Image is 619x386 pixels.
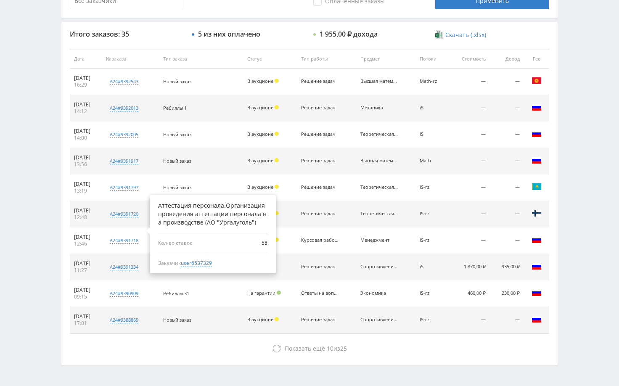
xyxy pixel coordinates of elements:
[247,316,273,323] span: В аукционе
[532,261,542,271] img: rus.png
[74,101,98,108] div: [DATE]
[490,95,524,122] td: —
[159,50,243,69] th: Тип заказа
[74,260,98,267] div: [DATE]
[301,158,339,164] div: Решение задач
[74,234,98,241] div: [DATE]
[275,211,279,215] span: Холд
[448,280,490,307] td: 460,00 ₽
[360,158,398,164] div: Высшая математика
[360,185,398,190] div: Теоретическая механика
[448,227,490,254] td: —
[163,131,191,137] span: Новый заказ
[110,264,138,270] div: a24#9391334
[110,131,138,138] div: a24#9392005
[356,50,415,69] th: Предмет
[448,148,490,174] td: —
[247,290,275,296] span: На гарантии
[532,208,542,218] img: fin.png
[163,317,191,323] span: Новый заказ
[448,122,490,148] td: —
[532,129,542,139] img: rus.png
[74,188,98,194] div: 13:19
[524,50,549,69] th: Гео
[360,238,398,243] div: Менеджмент
[360,79,398,84] div: Высшая математика
[158,201,267,227] div: Аттестация персонала.Организация проведения аттестации персонала на производстве (АО "Ургалуголь")
[247,131,273,137] span: В аукционе
[420,317,444,323] div: IS-rz
[490,174,524,201] td: —
[74,75,98,82] div: [DATE]
[275,317,279,321] span: Холд
[448,95,490,122] td: —
[110,290,138,297] div: a24#9390909
[340,344,347,352] span: 25
[490,307,524,333] td: —
[110,211,138,217] div: a24#9391720
[448,254,490,280] td: 1 870,00 ₽
[74,82,98,88] div: 16:29
[74,293,98,300] div: 09:15
[70,30,183,38] div: Итого заказов: 35
[163,184,191,190] span: Новый заказ
[232,240,267,246] span: 58
[163,158,191,164] span: Новый заказ
[163,105,187,111] span: Ребиллы 1
[490,148,524,174] td: —
[247,157,273,164] span: В аукционе
[435,30,442,39] img: xlsx
[420,211,444,217] div: IS-rz
[415,50,448,69] th: Потоки
[74,161,98,168] div: 13:56
[360,105,398,111] div: Механика
[420,264,444,270] div: iS
[420,132,444,137] div: iS
[301,264,339,270] div: Решение задач
[247,78,273,84] span: В аукционе
[360,132,398,137] div: Теоретическая механика
[448,307,490,333] td: —
[301,291,339,296] div: Ответы на вопросы
[74,108,98,115] div: 14:12
[320,30,378,38] div: 1 955,00 ₽ дохода
[532,235,542,245] img: rus.png
[110,158,138,164] div: a24#9391917
[285,344,325,352] span: Показать ещё
[74,135,98,141] div: 14:00
[360,291,398,296] div: Экономика
[445,32,486,38] span: Скачать (.xlsx)
[360,211,398,217] div: Теоретическая механика
[490,280,524,307] td: 230,00 ₽
[301,132,339,137] div: Решение задач
[70,340,549,357] button: Показать ещё 10из25
[277,291,281,295] span: Подтвержден
[301,317,339,323] div: Решение задач
[532,155,542,165] img: rus.png
[448,201,490,227] td: —
[448,50,490,69] th: Стоимость
[360,317,398,323] div: Сопротивление материалов
[102,50,159,69] th: № заказа
[532,314,542,324] img: rus.png
[490,50,524,69] th: Доход
[70,50,102,69] th: Дата
[74,287,98,293] div: [DATE]
[420,79,444,84] div: Math-rz
[275,158,279,162] span: Холд
[490,201,524,227] td: —
[297,50,356,69] th: Тип работы
[448,69,490,95] td: —
[275,185,279,189] span: Холд
[420,105,444,111] div: iS
[74,181,98,188] div: [DATE]
[532,182,542,192] img: kaz.png
[285,344,347,352] span: из
[163,290,189,296] span: Ребиллы 31
[158,259,267,267] div: Заказчик
[158,240,230,246] span: Кол-во ставок
[163,78,191,85] span: Новый заказ
[247,104,273,111] span: В аукционе
[275,132,279,136] span: Холд
[110,78,138,85] div: a24#9392543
